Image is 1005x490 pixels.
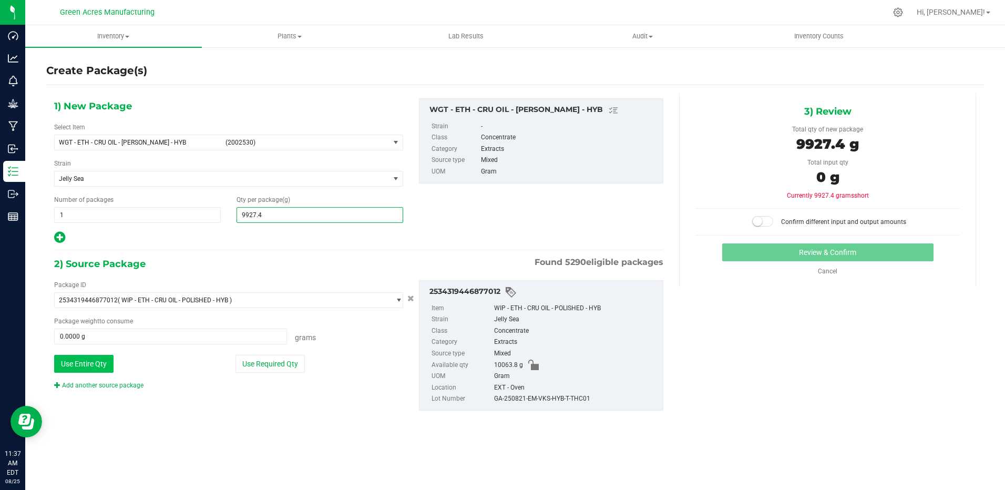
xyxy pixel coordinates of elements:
[854,192,869,199] span: short
[792,126,863,133] span: Total qty of new package
[432,371,492,382] label: UOM
[481,121,658,132] div: -
[481,144,658,155] div: Extracts
[432,360,492,371] label: Available qty
[555,25,731,47] a: Audit
[54,355,114,373] button: Use Entire Qty
[494,348,658,360] div: Mixed
[481,166,658,178] div: Gram
[5,449,20,477] p: 11:37 AM EDT
[54,236,65,243] span: Add new output
[8,53,18,64] inline-svg: Analytics
[11,406,42,437] iframe: Resource center
[494,314,658,325] div: Jelly Sea
[54,256,146,272] span: 2) Source Package
[25,32,202,41] span: Inventory
[796,136,859,152] span: 9927.4 g
[282,196,290,203] span: (g)
[494,325,658,337] div: Concentrate
[432,121,479,132] label: Strain
[494,371,658,382] div: Gram
[494,393,658,405] div: GA-250821-EM-VKS-HYB-T-THC01
[8,98,18,109] inline-svg: Grow
[5,477,20,485] p: 08/25
[432,348,492,360] label: Source type
[481,155,658,166] div: Mixed
[54,159,71,168] label: Strain
[8,144,18,154] inline-svg: Inbound
[432,393,492,405] label: Lot Number
[432,155,479,166] label: Source type
[787,192,869,199] span: Currently 9927.4 grams
[731,25,907,47] a: Inventory Counts
[429,104,658,117] div: WGT - ETH - CRU OIL - DEVOL - HYB
[8,121,18,131] inline-svg: Manufacturing
[722,243,934,261] button: Review & Confirm
[59,139,219,146] span: WGT - ETH - CRU OIL - [PERSON_NAME] - HYB
[432,314,492,325] label: Strain
[8,211,18,222] inline-svg: Reports
[235,355,305,373] button: Use Required Qty
[432,336,492,348] label: Category
[59,175,372,182] span: Jelly Sea
[891,7,905,17] div: Manage settings
[378,25,555,47] a: Lab Results
[432,325,492,337] label: Class
[225,139,385,146] span: (2002530)
[434,32,498,41] span: Lab Results
[917,8,985,16] span: Hi, [PERSON_NAME]!
[237,196,290,203] span: Qty per package
[432,166,479,178] label: UOM
[807,159,848,166] span: Total input qty
[432,132,479,144] label: Class
[389,171,403,186] span: select
[555,32,731,41] span: Audit
[494,382,658,394] div: EXT - Oven
[118,297,232,304] span: ( WIP - ETH - CRU OIL - POLISHED - HYB )
[432,144,479,155] label: Category
[8,166,18,177] inline-svg: Inventory
[432,382,492,394] label: Location
[59,297,118,304] span: 2534319446877012
[55,329,286,344] input: 0.0000 g
[781,218,906,226] span: Confirm different input and output amounts
[80,318,99,325] span: weight
[429,286,658,299] div: 2534319446877012
[25,25,202,47] a: Inventory
[404,291,417,307] button: Cancel button
[8,189,18,199] inline-svg: Outbound
[8,76,18,86] inline-svg: Monitoring
[389,293,403,308] span: select
[818,268,837,275] a: Cancel
[565,257,586,267] span: 5290
[494,336,658,348] div: Extracts
[54,382,143,389] a: Add another source package
[54,318,133,325] span: Package to consume
[494,303,658,314] div: WIP - ETH - CRU OIL - POLISHED - HYB
[202,25,378,47] a: Plants
[494,360,523,371] span: 10063.8 g
[432,303,492,314] label: Item
[55,208,220,222] input: 1
[60,8,155,17] span: Green Acres Manufacturing
[54,281,86,289] span: Package ID
[816,169,839,186] span: 0 g
[295,333,316,342] span: Grams
[481,132,658,144] div: Concentrate
[54,196,114,203] span: Number of packages
[202,32,378,41] span: Plants
[804,104,852,119] span: 3) Review
[54,98,132,114] span: 1) New Package
[54,122,85,132] label: Select Item
[46,63,147,78] h4: Create Package(s)
[780,32,858,41] span: Inventory Counts
[389,135,403,150] span: select
[535,256,663,269] span: Found eligible packages
[8,30,18,41] inline-svg: Dashboard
